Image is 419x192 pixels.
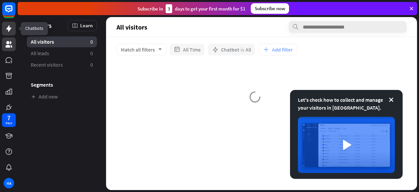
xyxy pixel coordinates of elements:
[31,50,49,57] span: All leads
[31,38,54,45] span: All visitors
[90,38,93,45] aside: 0
[27,81,97,88] h3: Segments
[31,61,63,68] span: Recent visitors
[298,96,395,112] div: Let's check how to collect and manage your visitors in [GEOGRAPHIC_DATA].
[27,91,97,102] a: Add new
[5,3,25,22] button: Open LiveChat chat widget
[31,22,52,29] span: Visitors
[2,113,16,127] a: 7 days
[27,48,97,59] a: All leads 0
[90,50,93,57] aside: 0
[80,22,93,29] span: Learn
[27,59,97,70] a: Recent visitors 0
[298,117,395,173] img: image
[90,61,93,68] aside: 0
[6,121,12,125] div: days
[117,23,147,31] span: All visitors
[137,4,246,13] div: Subscribe in days to get your first month for $1
[7,115,10,121] div: 7
[251,3,289,14] div: Subscribe now
[166,4,172,13] div: 3
[4,178,14,188] div: HA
